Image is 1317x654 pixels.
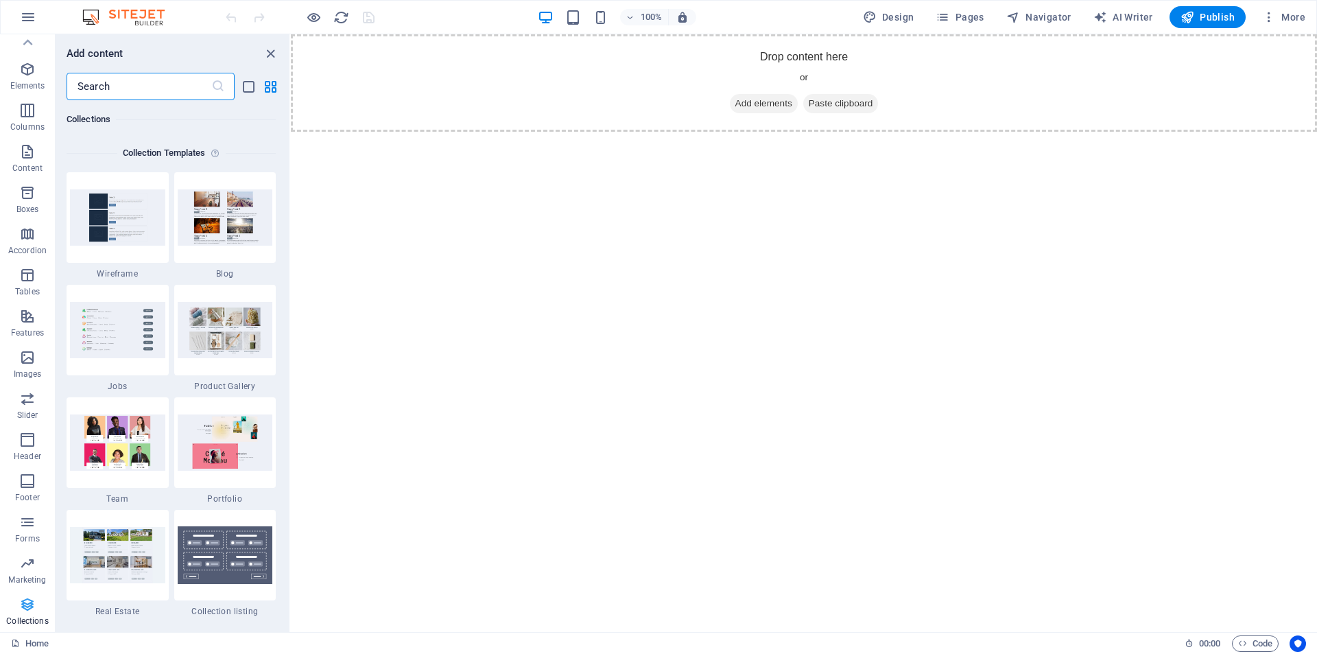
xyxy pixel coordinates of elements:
div: Portfolio [174,397,276,504]
span: Real Estate [67,606,169,617]
p: Forms [15,533,40,544]
button: grid-view [262,78,278,95]
button: Usercentrics [1290,635,1306,652]
p: Slider [17,410,38,421]
p: Elements [10,80,45,91]
p: Collections [6,616,48,627]
div: Collection listing [174,510,276,617]
div: Blog [174,172,276,279]
button: Design [857,6,920,28]
button: Click here to leave preview mode and continue editing [305,9,322,25]
p: Content [12,163,43,174]
span: AI Writer [1093,10,1153,24]
span: Code [1238,635,1272,652]
i: On resize automatically adjust zoom level to fit chosen device. [676,11,689,23]
img: team_extension.jpg [70,414,165,470]
i: Each template - except the Collections listing - comes with a preconfigured design and collection... [211,145,225,161]
button: Pages [930,6,989,28]
div: Wireframe [67,172,169,279]
button: list-view [240,78,257,95]
p: Header [14,451,41,462]
span: Jobs [67,381,169,392]
h6: Collection Templates [117,145,211,161]
i: Reload page [333,10,349,25]
p: Tables [15,286,40,297]
button: Code [1232,635,1279,652]
p: Marketing [8,574,46,585]
p: Accordion [8,245,47,256]
p: Boxes [16,204,39,215]
h6: 100% [641,9,663,25]
div: Real Estate [67,510,169,617]
button: 100% [620,9,669,25]
button: Publish [1170,6,1246,28]
span: Product Gallery [174,381,276,392]
div: Team [67,397,169,504]
span: Navigator [1006,10,1071,24]
span: Design [863,10,914,24]
button: reload [333,9,349,25]
button: More [1257,6,1311,28]
span: Wireframe [67,268,169,279]
img: Editor Logo [79,9,182,25]
img: portfolio_extension.jpg [178,414,273,470]
h6: Add content [67,45,123,62]
img: real_estate_extension.jpg [70,527,165,583]
span: Paste clipboard [512,60,588,79]
span: Add elements [439,60,507,79]
div: Product Gallery [174,285,276,392]
span: Collection listing [174,606,276,617]
button: Navigator [1001,6,1077,28]
img: wireframe_extension.jpg [70,189,165,245]
span: : [1209,638,1211,649]
a: Click to cancel selection. Double-click to open Pages [11,635,49,652]
p: Footer [15,492,40,503]
span: Blog [174,268,276,279]
img: product_gallery_extension.jpg [178,302,273,358]
span: 00 00 [1199,635,1220,652]
p: Columns [10,121,45,132]
div: Jobs [67,285,169,392]
img: blog_extension.jpg [178,189,273,245]
span: Team [67,493,169,504]
h6: Session time [1185,635,1221,652]
span: Portfolio [174,493,276,504]
span: Publish [1180,10,1235,24]
div: Design (Ctrl+Alt+Y) [857,6,920,28]
img: collectionscontainer1.svg [178,526,273,584]
h6: Collections [67,111,276,128]
input: Search [67,73,211,100]
p: Images [14,369,42,379]
button: AI Writer [1088,6,1159,28]
span: More [1262,10,1305,24]
span: Pages [936,10,984,24]
img: jobs_extension.jpg [70,302,165,358]
p: Features [11,327,44,338]
button: close panel [262,45,278,62]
